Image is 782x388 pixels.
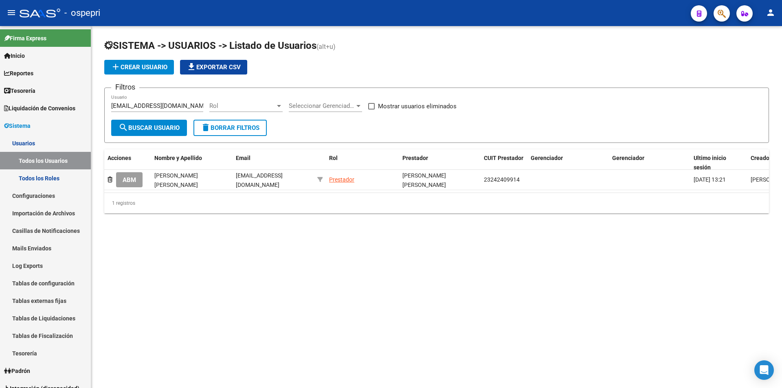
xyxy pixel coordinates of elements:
span: Email [236,155,250,161]
h3: Filtros [111,81,139,93]
span: - ospepri [64,4,100,22]
datatable-header-cell: Acciones [104,149,151,176]
span: Exportar CSV [187,64,241,71]
span: Tesorería [4,86,35,95]
button: Buscar Usuario [111,120,187,136]
span: Gerenciador [531,155,563,161]
span: [PERSON_NAME] [PERSON_NAME] [402,172,446,188]
div: 1 registros [104,193,769,213]
span: Buscar Usuario [119,124,180,132]
span: Crear Usuario [111,64,167,71]
span: Padrón [4,366,30,375]
span: Mostrar usuarios eliminados [378,101,457,111]
button: Crear Usuario [104,60,174,75]
span: SISTEMA -> USUARIOS -> Listado de Usuarios [104,40,316,51]
span: Nombre y Apellido [154,155,202,161]
mat-icon: person [766,8,775,18]
datatable-header-cell: Gerenciador [527,149,609,176]
span: [EMAIL_ADDRESS][DOMAIN_NAME] [236,172,283,188]
button: Borrar Filtros [193,120,267,136]
span: Ultimo inicio sesión [694,155,726,171]
span: [PERSON_NAME] [PERSON_NAME] [154,172,198,188]
span: Prestador [402,155,428,161]
datatable-header-cell: Ultimo inicio sesión [690,149,747,176]
span: Liquidación de Convenios [4,104,75,113]
div: Open Intercom Messenger [754,360,774,380]
mat-icon: menu [7,8,16,18]
span: Creado por [751,155,779,161]
span: Acciones [108,155,131,161]
span: Rol [329,155,338,161]
span: (alt+u) [316,43,336,50]
datatable-header-cell: Prestador [399,149,481,176]
div: Prestador [329,175,354,184]
span: Sistema [4,121,31,130]
span: [DATE] 13:21 [694,176,726,183]
span: Borrar Filtros [201,124,259,132]
span: Seleccionar Gerenciador [289,102,355,110]
datatable-header-cell: Nombre y Apellido [151,149,233,176]
span: Firma Express [4,34,46,43]
span: Inicio [4,51,25,60]
span: Rol [209,102,275,110]
datatable-header-cell: Email [233,149,314,176]
mat-icon: delete [201,123,211,132]
span: CUIT Prestador [484,155,523,161]
mat-icon: file_download [187,62,196,72]
span: ABM [123,176,136,184]
mat-icon: add [111,62,121,72]
button: ABM [116,172,143,187]
span: 23242409914 [484,176,520,183]
span: Gerenciador [612,155,644,161]
datatable-header-cell: Gerenciador [609,149,690,176]
button: Exportar CSV [180,60,247,75]
datatable-header-cell: CUIT Prestador [481,149,527,176]
datatable-header-cell: Rol [326,149,399,176]
mat-icon: search [119,123,128,132]
span: Reportes [4,69,33,78]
